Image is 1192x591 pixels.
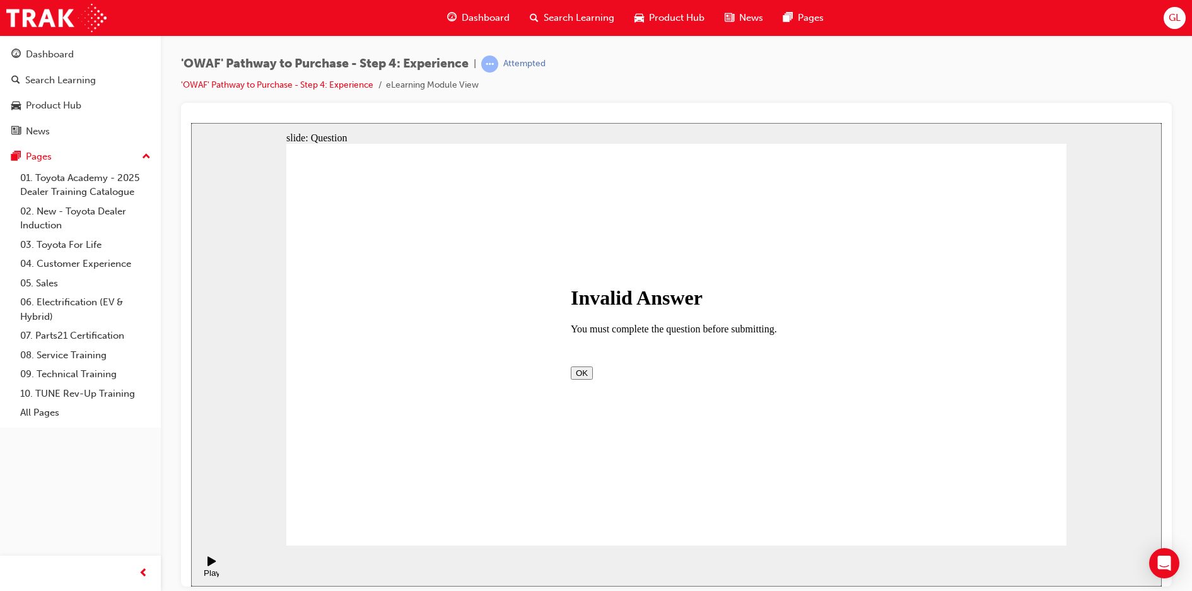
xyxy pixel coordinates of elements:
span: car-icon [11,100,21,112]
span: search-icon [11,75,20,86]
button: DashboardSearch LearningProduct HubNews [5,40,156,145]
a: car-iconProduct Hub [624,5,715,31]
span: Pages [798,11,824,25]
span: car-icon [634,10,644,26]
a: pages-iconPages [773,5,834,31]
a: 02. New - Toyota Dealer Induction [15,202,156,235]
a: search-iconSearch Learning [520,5,624,31]
span: search-icon [530,10,539,26]
span: learningRecordVerb_ATTEMPT-icon [481,56,498,73]
span: Dashboard [462,11,510,25]
span: News [739,11,763,25]
span: Product Hub [649,11,704,25]
a: Product Hub [5,94,156,117]
li: eLearning Module View [386,78,479,93]
span: 'OWAF' Pathway to Purchase - Step 4: Experience [181,57,469,71]
div: Attempted [503,58,546,70]
span: news-icon [11,126,21,138]
div: Open Intercom Messenger [1149,548,1179,578]
button: Pages [5,145,156,168]
a: News [5,120,156,143]
span: Search Learning [544,11,614,25]
a: guage-iconDashboard [437,5,520,31]
span: up-icon [142,149,151,165]
a: 05. Sales [15,274,156,293]
a: 03. Toyota For Life [15,235,156,255]
a: 09. Technical Training [15,365,156,384]
a: 07. Parts21 Certification [15,326,156,346]
a: 10. TUNE Rev-Up Training [15,384,156,404]
a: 01. Toyota Academy - 2025 Dealer Training Catalogue [15,168,156,202]
img: Trak [6,4,107,32]
a: 06. Electrification (EV & Hybrid) [15,293,156,326]
a: All Pages [15,403,156,423]
button: GL [1164,7,1186,29]
div: Dashboard [26,47,74,62]
div: News [26,124,50,139]
span: prev-icon [139,566,148,582]
a: 'OWAF' Pathway to Purchase - Step 4: Experience [181,79,373,90]
span: guage-icon [447,10,457,26]
span: pages-icon [11,151,21,163]
span: guage-icon [11,49,21,61]
div: Search Learning [25,73,96,88]
span: GL [1169,11,1181,25]
span: | [474,57,476,71]
span: pages-icon [783,10,793,26]
a: news-iconNews [715,5,773,31]
div: Pages [26,149,52,164]
a: 04. Customer Experience [15,254,156,274]
div: Product Hub [26,98,81,113]
span: news-icon [725,10,734,26]
a: Dashboard [5,43,156,66]
a: 08. Service Training [15,346,156,365]
a: Search Learning [5,69,156,92]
